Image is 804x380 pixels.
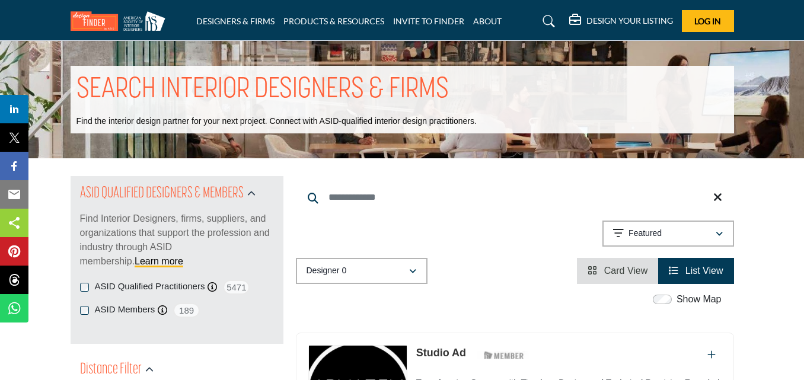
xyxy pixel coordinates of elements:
a: Search [531,12,563,31]
a: DESIGNERS & FIRMS [196,16,275,26]
li: List View [658,258,733,284]
button: Log In [682,10,734,32]
span: 189 [173,303,200,318]
div: DESIGN YOUR LISTING [569,14,673,28]
img: ASID Members Badge Icon [477,348,531,363]
a: PRODUCTS & RESOURCES [283,16,384,26]
input: Search Keyword [296,183,734,212]
h1: SEARCH INTERIOR DESIGNERS & FIRMS [76,72,449,108]
span: 5471 [223,280,250,295]
a: Add To List [707,350,716,360]
label: Show Map [677,292,722,306]
input: ASID Qualified Practitioners checkbox [80,283,89,292]
label: ASID Members [95,303,155,317]
h5: DESIGN YOUR LISTING [586,15,673,26]
input: ASID Members checkbox [80,306,89,315]
p: Designer 0 [307,265,347,277]
h2: ASID QUALIFIED DESIGNERS & MEMBERS [80,183,244,205]
p: Find the interior design partner for your next project. Connect with ASID-qualified interior desi... [76,116,477,127]
img: Site Logo [71,11,171,31]
a: View List [669,266,723,276]
p: Find Interior Designers, firms, suppliers, and organizations that support the profession and indu... [80,212,274,269]
a: Studio Ad [416,347,466,359]
button: Designer 0 [296,258,427,284]
a: INVITE TO FINDER [393,16,464,26]
a: Learn more [135,256,183,266]
p: Featured [628,228,662,240]
span: List View [685,266,723,276]
label: ASID Qualified Practitioners [95,280,205,293]
li: Card View [577,258,658,284]
a: View Card [588,266,647,276]
span: Log In [694,16,721,26]
p: Studio Ad [416,345,466,361]
button: Featured [602,221,734,247]
span: Card View [604,266,648,276]
a: ABOUT [473,16,502,26]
